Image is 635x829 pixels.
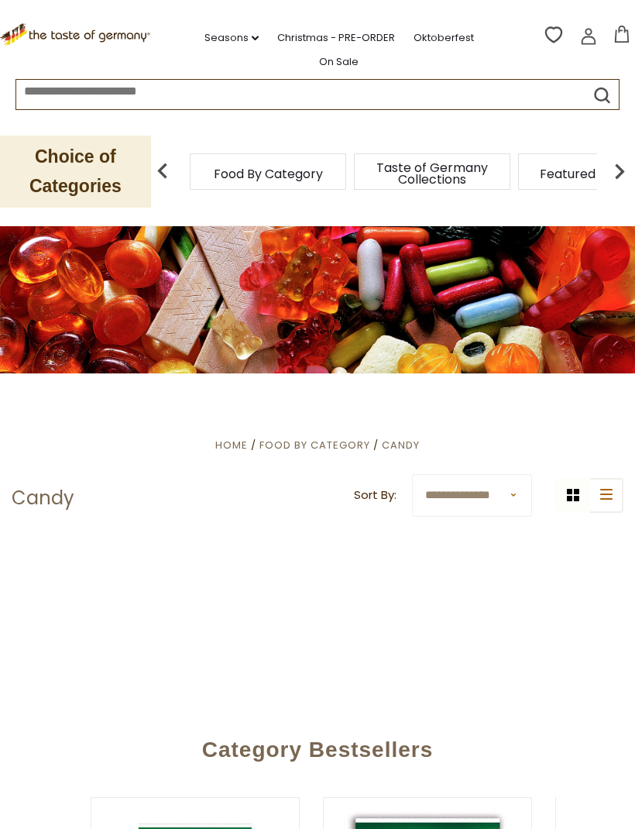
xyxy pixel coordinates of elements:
[147,156,178,187] img: previous arrow
[382,438,420,452] a: Candy
[319,53,359,71] a: On Sale
[12,487,74,510] h1: Candy
[354,486,396,505] label: Sort By:
[604,156,635,187] img: next arrow
[215,438,248,452] a: Home
[19,714,616,778] div: Category Bestsellers
[414,29,474,46] a: Oktoberfest
[277,29,395,46] a: Christmas - PRE-ORDER
[204,29,259,46] a: Seasons
[259,438,370,452] a: Food By Category
[214,168,323,180] a: Food By Category
[370,162,494,185] a: Taste of Germany Collections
